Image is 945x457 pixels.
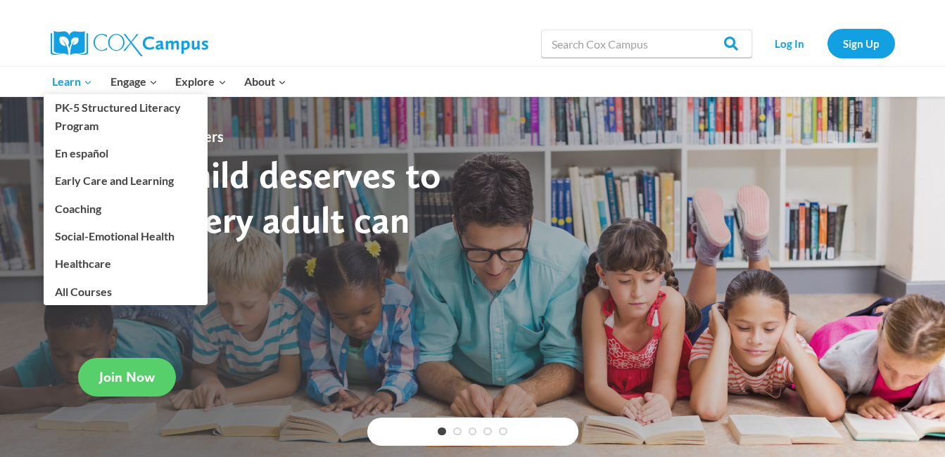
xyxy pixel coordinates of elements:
a: Healthcare [44,250,208,277]
a: Coaching [44,195,208,221]
a: 4 [483,427,492,436]
button: Child menu of Learn [44,67,102,96]
a: 3 [469,427,477,436]
nav: Primary Navigation [44,67,296,96]
a: Sign Up [827,29,895,58]
button: Child menu of Explore [167,67,236,96]
a: Early Care and Learning [44,167,208,194]
a: Social-Emotional Health [44,223,208,250]
a: 1 [438,427,446,436]
input: Search Cox Campus [541,30,752,58]
button: Child menu of Engage [101,67,167,96]
button: Child menu of About [235,67,296,96]
a: 5 [499,427,507,436]
a: Log In [759,29,820,58]
a: All Courses [44,278,208,304]
strong: Every child deserves to read. Every adult can help. [78,152,441,286]
span: Join Now [99,368,155,385]
a: 2 [453,427,462,436]
a: PK-5 Structured Literacy Program [44,94,208,139]
nav: Secondary Navigation [759,29,895,58]
a: En español [44,140,208,167]
img: Cox Campus [51,31,208,56]
a: Join Now [78,358,176,397]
